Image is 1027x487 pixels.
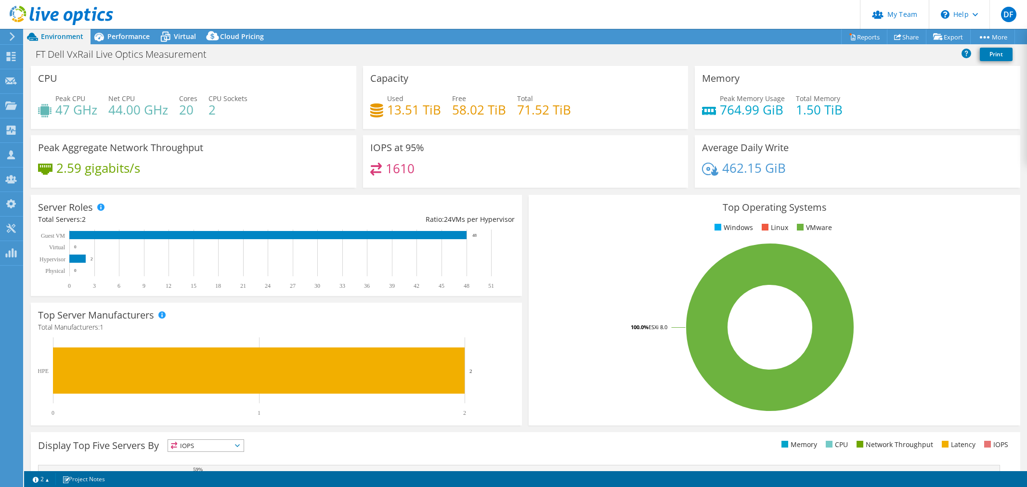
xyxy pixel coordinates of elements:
text: 9 [143,282,145,289]
text: 0 [74,268,77,273]
h4: 20 [179,104,197,115]
text: 0 [68,282,71,289]
div: Ratio: VMs per Hypervisor [276,214,515,225]
span: DF [1001,7,1016,22]
h3: Peak Aggregate Network Throughput [38,142,203,153]
tspan: ESXi 8.0 [649,323,667,331]
text: Physical [45,268,65,274]
li: CPU [823,439,848,450]
text: 6 [117,282,120,289]
a: Share [887,29,926,44]
li: IOPS [982,439,1008,450]
text: 48 [472,233,477,238]
text: 3 [93,282,96,289]
text: Hypervisor [39,256,65,263]
li: Network Throughput [854,439,933,450]
text: 1 [258,410,260,416]
text: 30 [314,282,320,289]
li: Linux [759,222,788,233]
h4: 13.51 TiB [387,104,441,115]
h3: Server Roles [38,202,93,213]
h4: Total Manufacturers: [38,322,515,333]
text: 2 [469,368,472,374]
h3: Memory [702,73,740,84]
span: Total [517,94,533,103]
text: 42 [414,282,419,289]
h4: 2 [208,104,247,115]
h4: 1610 [386,163,415,174]
span: Used [387,94,403,103]
text: Guest VM [41,232,65,239]
h3: IOPS at 95% [370,142,424,153]
text: HPE [38,368,49,374]
h4: 47 GHz [55,104,97,115]
text: 27 [290,282,296,289]
h3: Top Operating Systems [536,202,1013,213]
span: 24 [444,215,452,224]
span: Cloud Pricing [220,32,264,41]
span: Cores [179,94,197,103]
h3: Capacity [370,73,408,84]
h4: 44.00 GHz [108,104,168,115]
span: Free [452,94,466,103]
span: Peak Memory Usage [720,94,785,103]
h3: CPU [38,73,57,84]
text: 0 [52,410,54,416]
text: 24 [265,282,271,289]
tspan: 100.0% [631,323,649,331]
h4: 71.52 TiB [517,104,571,115]
text: 12 [166,282,171,289]
text: 18 [215,282,221,289]
text: 45 [439,282,444,289]
h4: 1.50 TiB [796,104,843,115]
text: 15 [191,282,196,289]
span: Virtual [174,32,196,41]
h3: Top Server Manufacturers [38,310,154,320]
li: Latency [939,439,975,450]
div: Total Servers: [38,214,276,225]
a: Project Notes [55,473,112,485]
text: 36 [364,282,370,289]
span: IOPS [168,440,244,451]
text: 59% [193,466,203,472]
span: 2 [82,215,86,224]
svg: \n [941,10,949,19]
text: 21 [240,282,246,289]
span: Environment [41,32,83,41]
span: Performance [107,32,150,41]
h4: 462.15 GiB [722,163,786,173]
span: Peak CPU [55,94,85,103]
h4: 764.99 GiB [720,104,785,115]
span: Total Memory [796,94,840,103]
h4: 58.02 TiB [452,104,506,115]
h3: Average Daily Write [702,142,789,153]
h1: FT Dell VxRail Live Optics Measurement [31,49,221,60]
a: Print [980,48,1013,61]
span: CPU Sockets [208,94,247,103]
text: 51 [488,282,494,289]
text: 2 [463,410,466,416]
span: 1 [100,322,104,332]
text: 0 [74,244,77,249]
span: Net CPU [108,94,135,103]
a: Export [926,29,971,44]
text: 2 [91,256,93,261]
h4: 2.59 gigabits/s [56,163,140,173]
a: 2 [26,473,56,485]
li: Memory [779,439,817,450]
text: 48 [464,282,469,289]
a: Reports [841,29,887,44]
li: Windows [712,222,753,233]
text: Virtual [49,244,65,251]
li: VMware [794,222,832,233]
text: 33 [339,282,345,289]
a: More [970,29,1015,44]
text: 39 [389,282,395,289]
